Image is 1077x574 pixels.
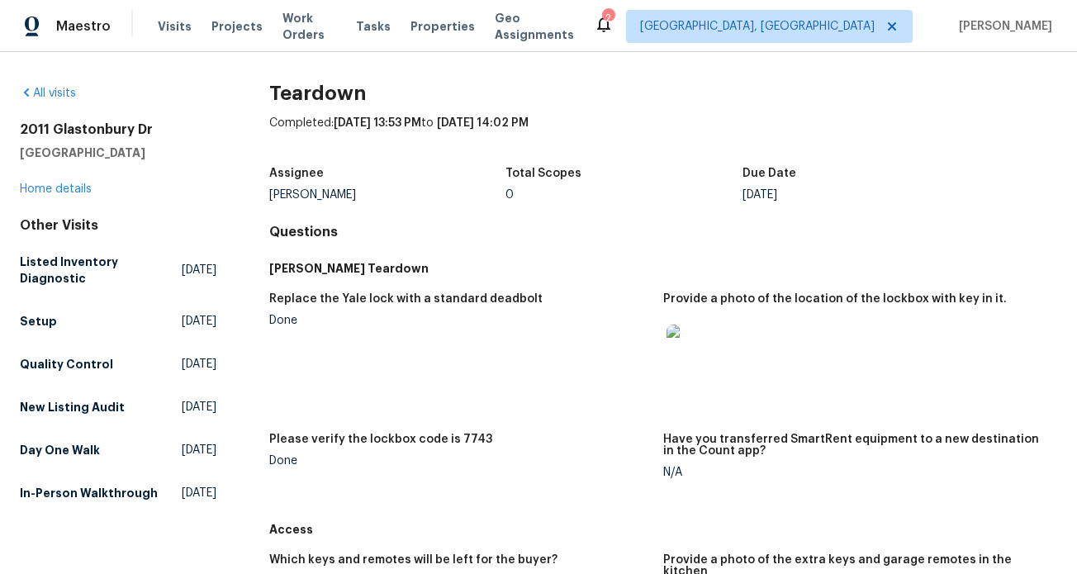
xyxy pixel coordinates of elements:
h2: 2011 Glastonbury Dr [20,121,216,138]
div: Done [269,315,650,326]
span: [DATE] [182,313,216,330]
span: Geo Assignments [495,10,574,43]
span: [DATE] 14:02 PM [437,117,529,129]
span: [DATE] [182,442,216,458]
h5: Day One Walk [20,442,100,458]
h5: Quality Control [20,356,113,372]
h5: In-Person Walkthrough [20,485,158,501]
h5: Total Scopes [505,168,581,179]
span: [DATE] [182,356,216,372]
div: Done [269,455,650,467]
span: Tasks [356,21,391,32]
span: [DATE] [182,262,216,278]
h5: [GEOGRAPHIC_DATA] [20,145,216,161]
a: In-Person Walkthrough[DATE] [20,478,216,508]
h2: Teardown [269,85,1057,102]
a: New Listing Audit[DATE] [20,392,216,422]
a: Day One Walk[DATE] [20,435,216,465]
h5: New Listing Audit [20,399,125,415]
div: 0 [505,189,742,201]
span: Visits [158,18,192,35]
span: Maestro [56,18,111,35]
a: Home details [20,183,92,195]
span: [DATE] 13:53 PM [334,117,421,129]
h5: Setup [20,313,57,330]
div: [PERSON_NAME] [269,189,505,201]
h5: Which keys and remotes will be left for the buyer? [269,554,557,566]
span: [PERSON_NAME] [952,18,1052,35]
div: Other Visits [20,217,216,234]
h5: Access [269,521,1057,538]
a: Quality Control[DATE] [20,349,216,379]
h5: Have you transferred SmartRent equipment to a new destination in the Count app? [663,434,1044,457]
div: [DATE] [743,189,979,201]
h5: Replace the Yale lock with a standard deadbolt [269,293,543,305]
h5: Listed Inventory Diagnostic [20,254,182,287]
h5: Assignee [269,168,324,179]
h5: [PERSON_NAME] Teardown [269,260,1057,277]
h5: Due Date [743,168,796,179]
a: Listed Inventory Diagnostic[DATE] [20,247,216,293]
span: [GEOGRAPHIC_DATA], [GEOGRAPHIC_DATA] [640,18,875,35]
div: Completed: to [269,115,1057,158]
a: Setup[DATE] [20,306,216,336]
span: Projects [211,18,263,35]
a: All visits [20,88,76,99]
span: Work Orders [282,10,336,43]
span: [DATE] [182,399,216,415]
h5: Please verify the lockbox code is 7743 [269,434,492,445]
div: N/A [663,467,1044,478]
span: Properties [410,18,475,35]
span: [DATE] [182,485,216,501]
h4: Questions [269,224,1057,240]
h5: Provide a photo of the location of the lockbox with key in it. [663,293,1007,305]
div: 2 [602,10,614,26]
